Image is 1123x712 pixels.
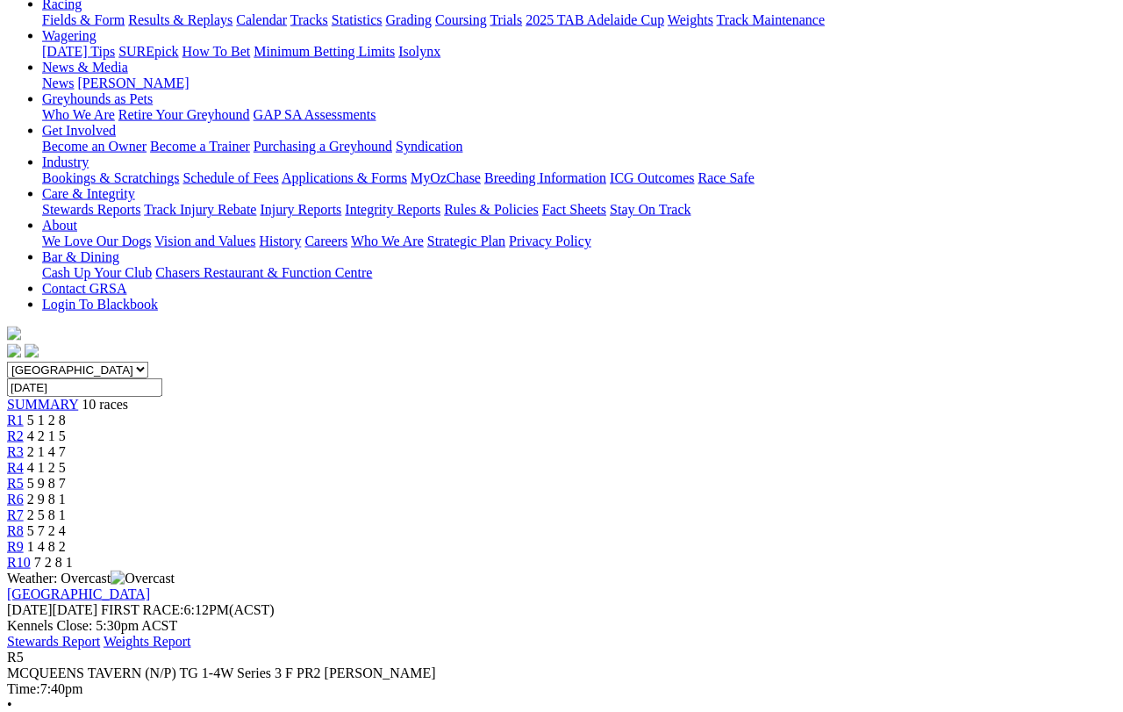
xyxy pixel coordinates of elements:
span: R5 [7,650,24,665]
a: Statistics [332,12,383,27]
div: Wagering [42,44,1116,60]
div: Bar & Dining [42,265,1116,281]
a: Integrity Reports [345,202,440,217]
a: Calendar [236,12,287,27]
a: Industry [42,155,89,169]
a: Fields & Form [42,12,125,27]
a: Results & Replays [128,12,232,27]
a: Stay On Track [610,202,690,217]
span: R10 [7,555,31,570]
a: R7 [7,507,24,522]
div: Greyhounds as Pets [42,107,1116,123]
a: R4 [7,460,24,475]
a: Contact GRSA [42,281,126,296]
a: Careers [304,234,347,248]
a: Minimum Betting Limits [254,44,395,59]
span: • [7,697,12,712]
a: Who We Are [351,234,424,248]
a: Trials [490,12,522,27]
a: ICG Outcomes [610,170,694,185]
img: Overcast [111,571,175,586]
a: Track Injury Rebate [144,202,256,217]
a: [PERSON_NAME] [77,76,189,90]
span: 2 5 8 1 [27,507,66,522]
a: Race Safe [697,170,754,185]
span: 5 9 8 7 [27,476,66,491]
div: 7:40pm [7,681,1116,697]
a: Bookings & Scratchings [42,170,179,185]
a: 2025 TAB Adelaide Cup [526,12,664,27]
a: R3 [7,444,24,459]
span: FIRST RACE: [101,602,183,617]
span: 1 4 8 2 [27,539,66,554]
a: Retire Your Greyhound [118,107,250,122]
a: History [259,234,301,248]
img: logo-grsa-white.png [7,327,21,341]
span: 4 1 2 5 [27,460,66,475]
a: Get Involved [42,123,116,138]
a: News & Media [42,60,128,75]
a: Become an Owner [42,139,147,154]
a: We Love Our Dogs [42,234,151,248]
a: How To Bet [182,44,251,59]
a: Cash Up Your Club [42,265,152,280]
a: Applications & Forms [282,170,407,185]
div: Racing [42,12,1116,28]
img: twitter.svg [25,344,39,358]
a: Chasers Restaurant & Function Centre [155,265,372,280]
a: Stewards Report [7,634,100,649]
div: Kennels Close: 5:30pm ACST [7,618,1116,634]
a: Weights [668,12,713,27]
a: Greyhounds as Pets [42,91,153,106]
a: R5 [7,476,24,491]
a: Stewards Reports [42,202,140,217]
a: Breeding Information [484,170,606,185]
a: [GEOGRAPHIC_DATA] [7,586,150,601]
span: R8 [7,523,24,538]
a: R1 [7,413,24,428]
span: R2 [7,428,24,443]
a: News [42,76,74,90]
a: Track Maintenance [717,12,825,27]
a: Coursing [435,12,487,27]
div: About [42,234,1116,249]
a: Login To Blackbook [42,297,158,312]
span: 2 9 8 1 [27,492,66,507]
a: Schedule of Fees [182,170,278,185]
a: Who We Are [42,107,115,122]
span: 4 2 1 5 [27,428,66,443]
span: Weather: Overcast [7,571,175,586]
a: Weights Report [104,634,191,649]
img: facebook.svg [7,344,21,358]
div: Care & Integrity [42,202,1116,218]
span: 5 7 2 4 [27,523,66,538]
a: SUMMARY [7,397,78,412]
a: About [42,218,77,233]
span: [DATE] [7,602,97,617]
div: Industry [42,170,1116,186]
a: Wagering [42,28,97,43]
div: MCQUEENS TAVERN (N/P) TG 1-4W Series 3 F PR2 [PERSON_NAME] [7,665,1116,681]
a: GAP SA Assessments [254,107,376,122]
a: Tracks [290,12,328,27]
a: Isolynx [398,44,440,59]
a: Grading [386,12,432,27]
span: 7 2 8 1 [34,555,73,570]
span: 6:12PM(ACST) [101,602,275,617]
a: [DATE] Tips [42,44,115,59]
a: R6 [7,492,24,507]
input: Select date [7,378,162,397]
a: Injury Reports [260,202,341,217]
a: Fact Sheets [542,202,606,217]
a: R9 [7,539,24,554]
a: Care & Integrity [42,186,135,201]
a: Strategic Plan [427,234,505,248]
a: Bar & Dining [42,249,119,264]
